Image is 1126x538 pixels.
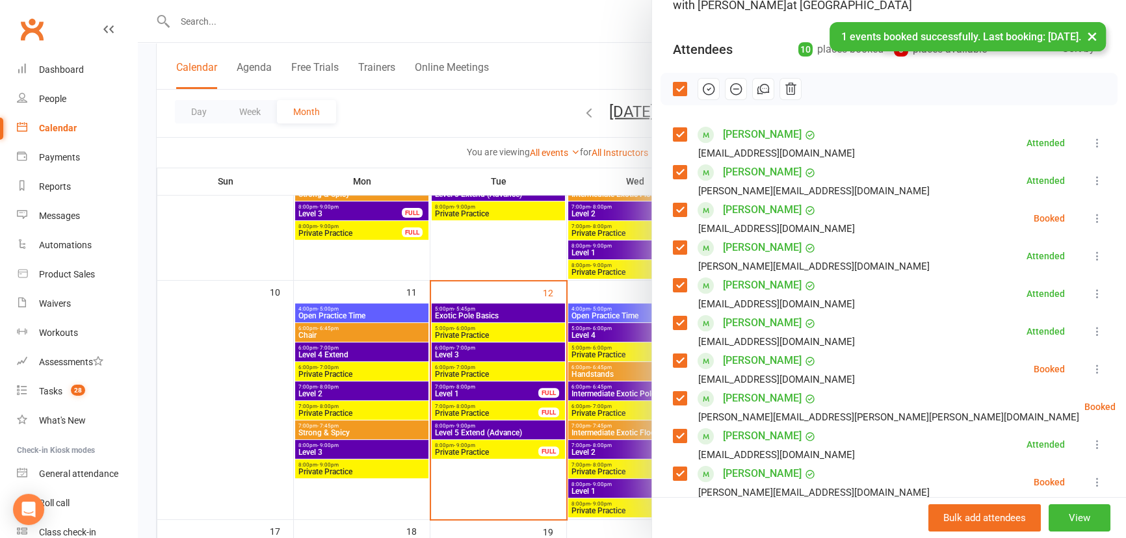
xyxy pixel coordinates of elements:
div: Roll call [39,498,70,508]
div: Attended [1027,440,1065,449]
div: [PERSON_NAME][EMAIL_ADDRESS][PERSON_NAME][PERSON_NAME][DOMAIN_NAME] [698,409,1079,426]
button: Bulk add attendees [928,504,1041,532]
a: Messages [17,201,137,231]
div: Product Sales [39,269,95,279]
div: Attended [1027,176,1065,185]
a: [PERSON_NAME] [723,463,802,484]
a: [PERSON_NAME] [723,162,802,183]
div: Attended [1027,289,1065,298]
a: Reports [17,172,137,201]
a: Assessments [17,348,137,377]
div: [PERSON_NAME][EMAIL_ADDRESS][DOMAIN_NAME] [698,258,930,275]
div: Tasks [39,386,62,396]
a: Dashboard [17,55,137,84]
div: People [39,94,66,104]
div: Waivers [39,298,71,309]
div: Automations [39,240,92,250]
a: [PERSON_NAME] [723,275,802,296]
div: Open Intercom Messenger [13,494,44,525]
div: [EMAIL_ADDRESS][DOMAIN_NAME] [698,220,855,237]
div: Dashboard [39,64,84,75]
div: Attended [1027,327,1065,336]
a: Workouts [17,318,137,348]
span: 28 [71,385,85,396]
a: [PERSON_NAME] [723,237,802,258]
a: Product Sales [17,260,137,289]
div: Assessments [39,357,103,367]
a: Roll call [17,489,137,518]
a: Calendar [17,114,137,143]
div: Attended [1027,251,1065,261]
div: Booked [1034,478,1065,487]
div: Attended [1027,138,1065,147]
div: Booked [1034,365,1065,374]
a: People [17,84,137,114]
div: Booked [1034,214,1065,223]
div: 1 events booked successfully. Last booking: [DATE]. [830,22,1106,51]
a: What's New [17,406,137,435]
div: Workouts [39,327,78,338]
div: [EMAIL_ADDRESS][DOMAIN_NAME] [698,371,855,388]
div: [EMAIL_ADDRESS][DOMAIN_NAME] [698,296,855,313]
div: Reports [39,181,71,192]
div: Calendar [39,123,77,133]
div: Booked [1084,402,1116,411]
div: [EMAIL_ADDRESS][DOMAIN_NAME] [698,333,855,350]
div: Class check-in [39,527,96,537]
div: [PERSON_NAME][EMAIL_ADDRESS][DOMAIN_NAME] [698,484,930,501]
div: [PERSON_NAME][EMAIL_ADDRESS][DOMAIN_NAME] [698,183,930,199]
a: Payments [17,143,137,172]
a: [PERSON_NAME] [723,199,802,220]
div: [EMAIL_ADDRESS][DOMAIN_NAME] [698,145,855,162]
button: × [1080,22,1104,50]
a: [PERSON_NAME] [723,426,802,446]
a: Clubworx [16,13,48,45]
div: Payments [39,152,80,162]
div: [EMAIL_ADDRESS][DOMAIN_NAME] [698,446,855,463]
div: General attendance [39,468,118,479]
a: General attendance kiosk mode [17,459,137,489]
a: [PERSON_NAME] [723,313,802,333]
a: Automations [17,231,137,260]
div: Messages [39,211,80,221]
a: [PERSON_NAME] [723,350,802,371]
a: [PERSON_NAME] [723,388,802,409]
div: What's New [39,415,86,426]
button: View [1049,504,1110,532]
a: Waivers [17,289,137,318]
a: Tasks 28 [17,377,137,406]
a: [PERSON_NAME] [723,124,802,145]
